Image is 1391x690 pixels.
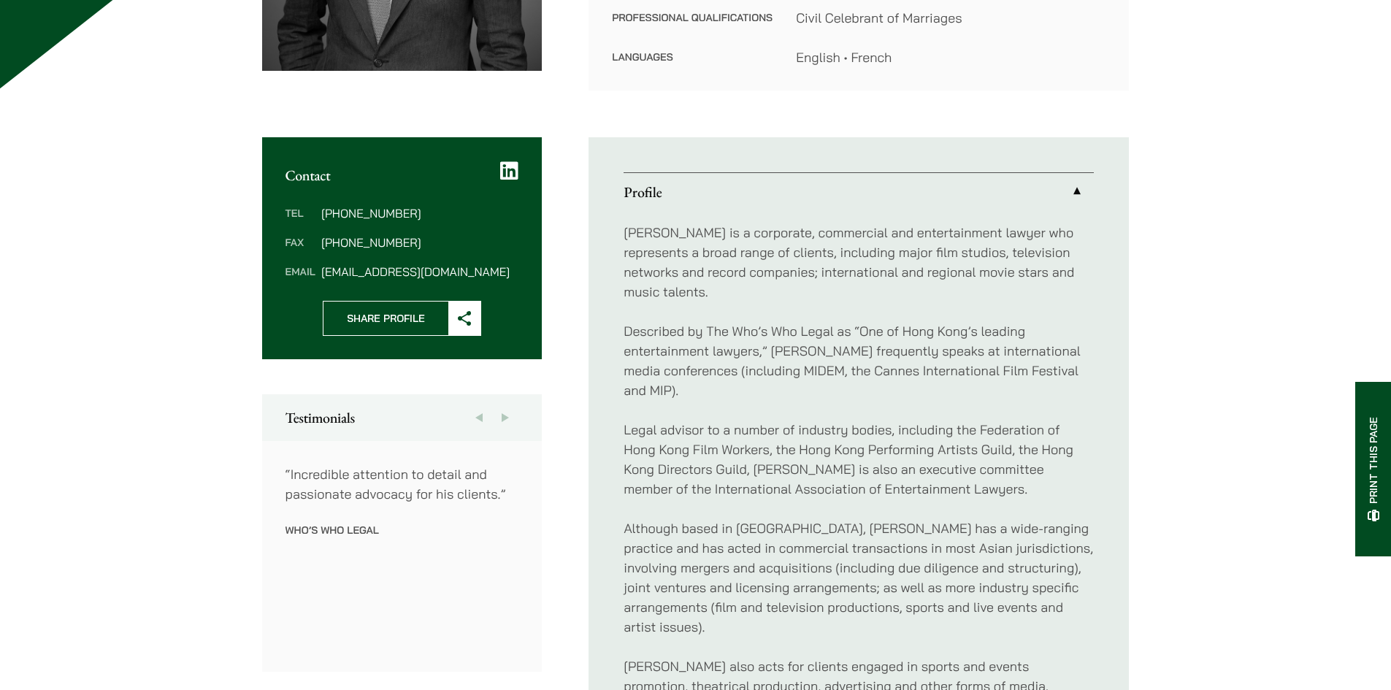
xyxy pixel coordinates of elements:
p: Legal advisor to a number of industry bodies, including the Federation of Hong Kong Film Workers,... [624,420,1094,499]
button: Share Profile [323,301,481,336]
p: Who’s Who Legal [286,524,519,537]
dt: Tel [286,207,315,237]
dd: [PHONE_NUMBER] [321,237,518,248]
button: Previous [466,394,492,441]
a: LinkedIn [500,161,518,181]
dt: Professional Qualifications [612,8,773,47]
h2: Contact [286,166,519,184]
dd: [EMAIL_ADDRESS][DOMAIN_NAME] [321,266,518,277]
p: “Incredible attention to detail and passionate advocacy for his clients.” [286,464,519,504]
p: Although based in [GEOGRAPHIC_DATA], [PERSON_NAME] has a wide-ranging practice and has acted in c... [624,518,1094,637]
dt: Fax [286,237,315,266]
dt: Languages [612,47,773,67]
h2: Testimonials [286,409,519,426]
dd: [PHONE_NUMBER] [321,207,518,219]
dd: English • French [796,47,1105,67]
p: Described by The Who’s Who Legal as “One of Hong Kong’s leading entertainment lawyers,” [PERSON_N... [624,321,1094,400]
p: [PERSON_NAME] is a corporate, commercial and entertainment lawyer who represents a broad range of... [624,223,1094,302]
span: Share Profile [323,302,448,335]
dt: Email [286,266,315,277]
button: Next [492,394,518,441]
dd: Civil Celebrant of Marriages [796,8,1105,28]
a: Profile [624,173,1094,211]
